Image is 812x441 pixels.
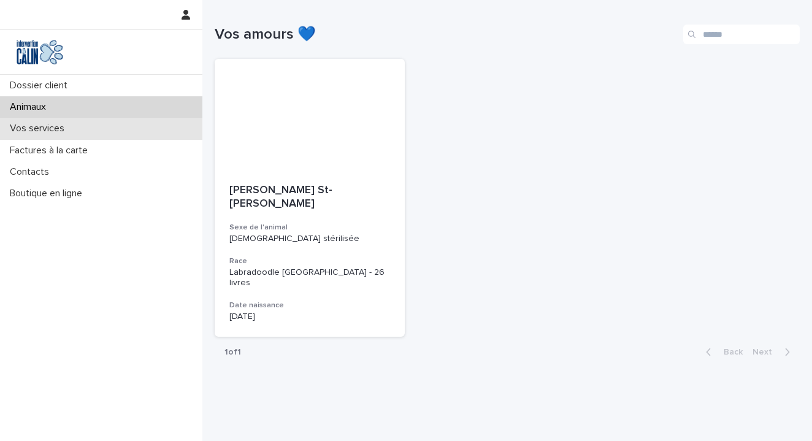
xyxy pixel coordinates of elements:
p: Labradoodle [GEOGRAPHIC_DATA] - 26 livres [229,267,390,288]
a: [PERSON_NAME] St-[PERSON_NAME]Sexe de l'animal[DEMOGRAPHIC_DATA] stériliséeRaceLabradoodle [GEOGR... [215,59,405,337]
h3: Date naissance [229,301,390,310]
h3: Race [229,256,390,266]
span: Back [716,348,743,356]
p: Contacts [5,166,59,178]
p: Dossier client [5,80,77,91]
input: Search [683,25,800,44]
button: Back [696,347,748,358]
span: Next [753,348,779,356]
button: Next [748,347,800,358]
p: [DEMOGRAPHIC_DATA] stérilisée [229,234,390,244]
p: Factures à la carte [5,145,98,156]
img: Y0SYDZVsQvbSeSFpbQoq [10,40,70,64]
h1: Vos amours 💙 [215,26,678,44]
p: Animaux [5,101,56,113]
p: Boutique en ligne [5,188,92,199]
p: [PERSON_NAME] St-[PERSON_NAME] [229,184,390,210]
p: Vos services [5,123,74,134]
h3: Sexe de l'animal [229,223,390,232]
p: [DATE] [229,312,390,322]
p: 1 of 1 [215,337,251,367]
